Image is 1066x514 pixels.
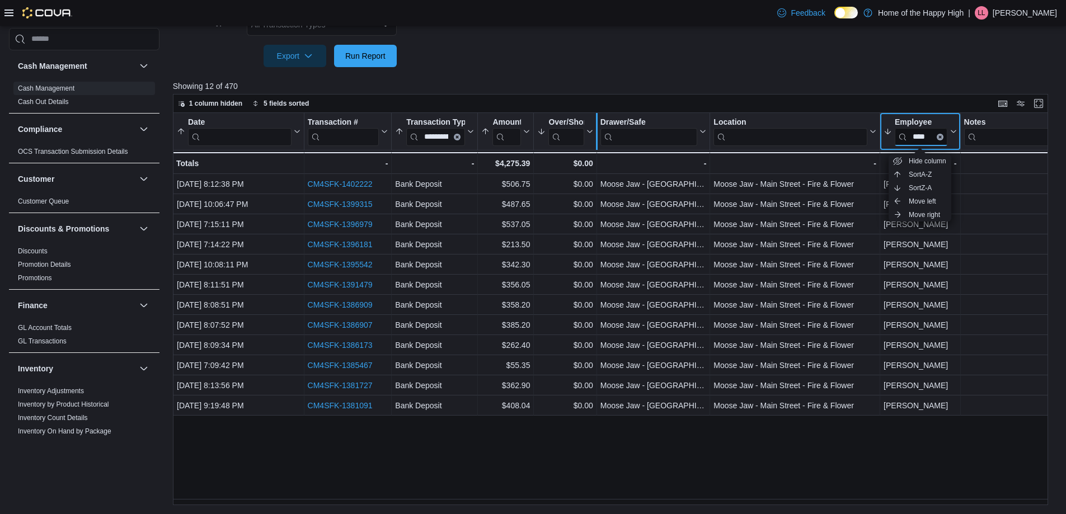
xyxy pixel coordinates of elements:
[834,7,858,18] input: Dark Mode
[713,117,867,146] div: Location
[307,117,379,128] div: Transaction #
[173,81,1057,92] p: Showing 12 of 470
[895,117,947,128] div: Employee
[395,197,474,211] div: Bank Deposit
[177,338,300,352] div: [DATE] 8:09:34 PM
[600,117,698,146] div: Drawer/Safe
[18,124,135,135] button: Compliance
[307,280,372,289] a: CM4SFK-1391479
[713,258,876,271] div: Moose Jaw - Main Street - Fire & Flower
[713,379,876,392] div: Moose Jaw - Main Street - Fire & Flower
[307,320,372,329] a: CM4SFK-1386907
[537,379,593,392] div: $0.00
[18,337,67,345] a: GL Transactions
[713,278,876,291] div: Moose Jaw - Main Street - Fire & Flower
[1032,97,1045,110] button: Enter fullscreen
[884,218,956,231] div: [PERSON_NAME]
[909,170,932,179] span: Sort A-Z
[176,157,300,170] div: Totals
[878,6,964,20] p: Home of the Happy High
[307,117,388,146] button: Transaction #
[18,97,69,106] span: Cash Out Details
[177,379,300,392] div: [DATE] 8:13:56 PM
[18,363,135,374] button: Inventory
[395,338,474,352] div: Bank Deposit
[713,298,876,312] div: Moose Jaw - Main Street - Fire & Flower
[18,387,84,395] a: Inventory Adjustments
[22,7,72,18] img: Cova
[395,379,474,392] div: Bank Deposit
[884,238,956,251] div: [PERSON_NAME]
[889,181,951,195] button: SortZ-A
[177,298,300,312] div: [DATE] 8:08:51 PM
[395,117,474,146] button: Transaction TypeClear input
[177,399,300,412] div: [DATE] 9:19:48 PM
[137,172,151,186] button: Customer
[345,50,386,62] span: Run Report
[307,260,372,269] a: CM4SFK-1395542
[307,300,372,309] a: CM4SFK-1386909
[395,318,474,332] div: Bank Deposit
[395,238,474,251] div: Bank Deposit
[537,177,593,191] div: $0.00
[537,359,593,372] div: $0.00
[270,45,320,67] span: Export
[548,117,584,128] div: Over/Short
[884,278,956,291] div: [PERSON_NAME]
[9,321,159,352] div: Finance
[454,134,461,140] button: Clear input
[18,247,48,256] span: Discounts
[481,218,530,231] div: $537.05
[600,197,707,211] div: Moose Jaw - [GEOGRAPHIC_DATA]
[18,413,88,422] span: Inventory Count Details
[537,298,593,312] div: $0.00
[889,154,951,168] button: Hide column
[791,7,825,18] span: Feedback
[993,6,1057,20] p: [PERSON_NAME]
[18,148,128,155] a: OCS Transaction Submission Details
[307,117,379,146] div: Transaction # URL
[834,18,835,19] span: Dark Mode
[537,258,593,271] div: $0.00
[137,299,151,312] button: Finance
[889,208,951,221] button: Move right
[1014,97,1027,110] button: Display options
[18,147,128,156] span: OCS Transaction Submission Details
[884,117,956,146] button: EmployeeClear input
[481,278,530,291] div: $356.05
[177,238,300,251] div: [DATE] 7:14:22 PM
[481,157,530,170] div: $4,275.39
[307,180,372,188] a: CM4SFK-1402222
[137,362,151,375] button: Inventory
[395,298,474,312] div: Bank Deposit
[492,117,521,128] div: Amount
[177,359,300,372] div: [DATE] 7:09:42 PM
[137,222,151,235] button: Discounts & Promotions
[395,157,474,170] div: -
[307,240,372,249] a: CM4SFK-1396181
[307,381,372,390] a: CM4SFK-1381727
[600,117,698,128] div: Drawer/Safe
[481,379,530,392] div: $362.90
[909,183,932,192] span: Sort Z-A
[177,117,300,146] button: Date
[264,99,309,108] span: 5 fields sorted
[884,318,956,332] div: [PERSON_NAME]
[600,177,707,191] div: Moose Jaw - [GEOGRAPHIC_DATA]
[18,324,72,332] a: GL Account Totals
[395,218,474,231] div: Bank Deposit
[936,134,943,140] button: Clear input
[492,117,521,146] div: Amount
[713,399,876,412] div: Moose Jaw - Main Street - Fire & Flower
[600,338,707,352] div: Moose Jaw - [GEOGRAPHIC_DATA]
[177,258,300,271] div: [DATE] 10:08:11 PM
[18,427,111,435] a: Inventory On Hand by Package
[481,177,530,191] div: $506.75
[713,117,867,128] div: Location
[713,177,876,191] div: Moose Jaw - Main Street - Fire & Flower
[18,223,109,234] h3: Discounts & Promotions
[18,98,69,106] a: Cash Out Details
[537,117,593,146] button: Over/Short
[978,6,985,20] span: LL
